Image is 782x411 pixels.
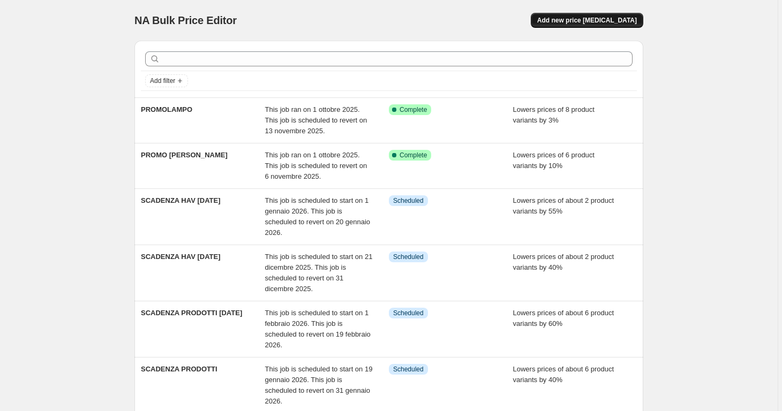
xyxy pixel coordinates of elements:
[531,13,643,28] button: Add new price [MEDICAL_DATA]
[265,105,367,135] span: This job ran on 1 ottobre 2025. This job is scheduled to revert on 13 novembre 2025.
[141,196,221,204] span: SCADENZA HAV [DATE]
[400,151,427,159] span: Complete
[393,196,424,205] span: Scheduled
[141,105,192,113] span: PROMOLAMPO
[265,253,373,293] span: This job is scheduled to start on 21 dicembre 2025. This job is scheduled to revert on 31 dicembr...
[141,309,242,317] span: SCADENZA PRODOTTI [DATE]
[265,151,367,180] span: This job ran on 1 ottobre 2025. This job is scheduled to revert on 6 novembre 2025.
[150,77,175,85] span: Add filter
[265,309,371,349] span: This job is scheduled to start on 1 febbraio 2026. This job is scheduled to revert on 19 febbraio...
[400,105,427,114] span: Complete
[265,365,373,405] span: This job is scheduled to start on 19 gennaio 2026. This job is scheduled to revert on 31 gennaio ...
[393,365,424,374] span: Scheduled
[141,365,217,373] span: SCADENZA PRODOTTI
[513,151,595,170] span: Lowers prices of 6 product variants by 10%
[537,16,637,25] span: Add new price [MEDICAL_DATA]
[513,253,614,271] span: Lowers prices of about 2 product variants by 40%
[141,253,221,261] span: SCADENZA HAV [DATE]
[513,309,614,328] span: Lowers prices of about 6 product variants by 60%
[393,253,424,261] span: Scheduled
[393,309,424,317] span: Scheduled
[134,14,237,26] span: NA Bulk Price Editor
[513,105,595,124] span: Lowers prices of 8 product variants by 3%
[141,151,228,159] span: PROMO [PERSON_NAME]
[513,365,614,384] span: Lowers prices of about 6 product variants by 40%
[265,196,371,237] span: This job is scheduled to start on 1 gennaio 2026. This job is scheduled to revert on 20 gennaio 2...
[513,196,614,215] span: Lowers prices of about 2 product variants by 55%
[145,74,188,87] button: Add filter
